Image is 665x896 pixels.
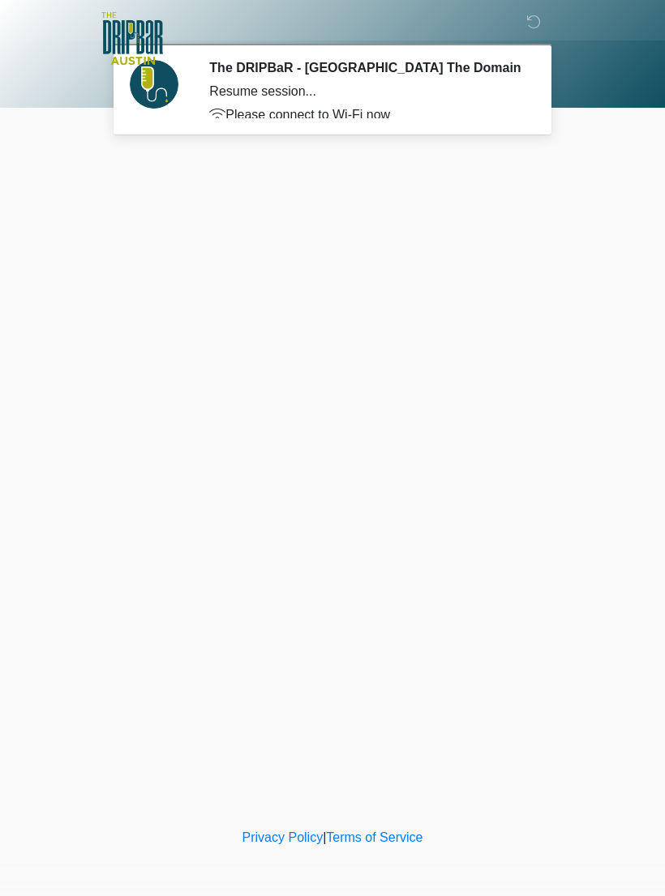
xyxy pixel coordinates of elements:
[101,12,163,65] img: The DRIPBaR - Austin The Domain Logo
[242,830,324,844] a: Privacy Policy
[209,82,523,101] div: Resume session...
[209,105,523,125] p: Please connect to Wi-Fi now
[323,830,326,844] a: |
[326,830,423,844] a: Terms of Service
[130,60,178,109] img: Agent Avatar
